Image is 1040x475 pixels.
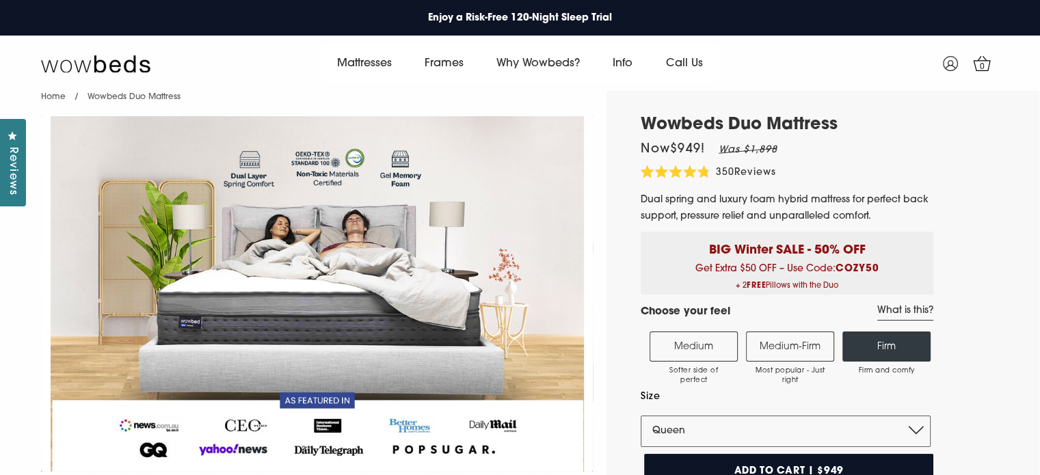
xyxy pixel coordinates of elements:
span: Firm and comfy [850,366,923,375]
nav: breadcrumbs [41,74,181,109]
b: FREE [747,282,766,290]
a: Home [41,93,66,101]
span: 0 [975,60,989,74]
a: Why Wowbeds? [480,44,596,83]
a: Call Us [649,44,719,83]
label: Firm [842,331,931,361]
span: Dual spring and luxury foam hybrid mattress for perfect back support, pressure relief and unparal... [641,195,929,221]
span: Now $949 ! [641,144,705,156]
label: Size [641,388,931,405]
em: Was $1,898 [719,145,777,155]
div: 350Reviews [641,165,776,181]
span: Most popular - Just right [754,366,827,385]
span: Softer side of perfect [657,366,730,385]
a: What is this? [877,305,933,321]
span: 350 [716,167,734,178]
span: Reviews [3,147,21,195]
span: / [75,93,79,101]
label: Medium [650,331,738,361]
h1: Wowbeds Duo Mattress [641,116,933,135]
span: + 2 Pillows with the Duo [651,277,923,295]
img: Wow Beds Logo [41,54,150,73]
a: Mattresses [321,44,408,83]
h4: Choose your feel [641,305,730,321]
p: BIG Winter SALE - 50% OFF [651,232,923,260]
a: 0 [965,46,999,81]
span: Get Extra $50 OFF – Use Code: [651,264,923,295]
label: Medium-Firm [746,331,834,361]
a: Frames [408,44,480,83]
span: Wowbeds Duo Mattress [88,93,181,101]
span: Reviews [734,167,776,178]
b: COZY50 [836,264,879,274]
a: Info [596,44,649,83]
a: Enjoy a Risk-Free 120-Night Sleep Trial [421,4,619,32]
